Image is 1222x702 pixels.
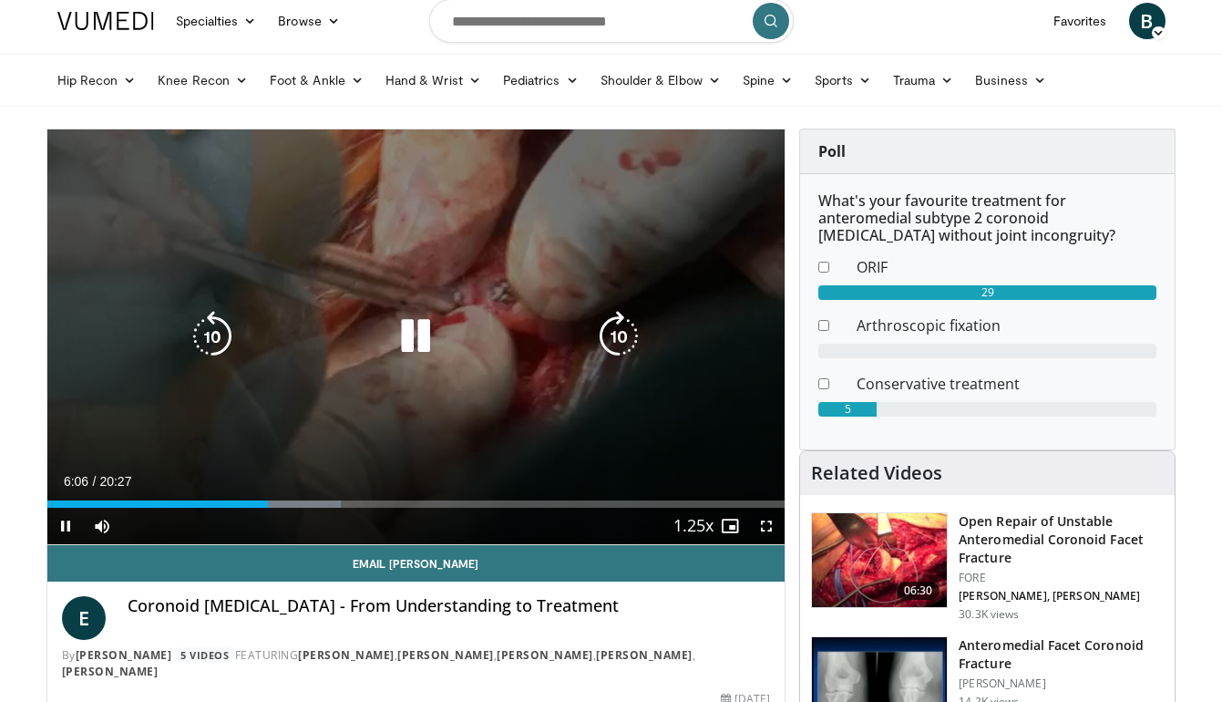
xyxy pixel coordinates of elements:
[62,664,159,679] a: [PERSON_NAME]
[843,373,1170,395] dd: Conservative treatment
[47,129,786,545] video-js: Video Player
[397,647,494,663] a: [PERSON_NAME]
[1042,3,1118,39] a: Favorites
[712,508,748,544] button: Enable picture-in-picture mode
[497,647,593,663] a: [PERSON_NAME]
[128,596,771,616] h4: Coronoid [MEDICAL_DATA] - From Understanding to Treatment
[47,545,786,582] a: Email [PERSON_NAME]
[47,501,786,508] div: Progress Bar
[811,512,1164,622] a: 06:30 Open Repair of Unstable Anteromedial Coronoid Facet Fracture FORE [PERSON_NAME], [PERSON_NA...
[175,647,235,663] a: 5 Videos
[93,474,97,489] span: /
[267,3,351,39] a: Browse
[62,596,106,640] a: E
[64,474,88,489] span: 6:06
[57,12,154,30] img: VuMedi Logo
[165,3,268,39] a: Specialties
[882,62,965,98] a: Trauma
[259,62,375,98] a: Foot & Ankle
[818,192,1156,245] h6: What's your favourite treatment for anteromedial subtype 2 coronoid [MEDICAL_DATA] without joint ...
[375,62,492,98] a: Hand & Wrist
[804,62,882,98] a: Sports
[959,676,1164,691] p: [PERSON_NAME]
[959,607,1019,622] p: 30.3K views
[811,462,942,484] h4: Related Videos
[298,647,395,663] a: [PERSON_NAME]
[959,636,1164,673] h3: Anteromedial Facet Coronoid Fracture
[596,647,693,663] a: [PERSON_NAME]
[47,508,84,544] button: Pause
[46,62,148,98] a: Hip Recon
[732,62,804,98] a: Spine
[818,402,877,417] div: 5
[818,285,1156,300] div: 29
[897,582,940,600] span: 06:30
[84,508,120,544] button: Mute
[590,62,732,98] a: Shoulder & Elbow
[964,62,1057,98] a: Business
[959,571,1164,585] p: FORE
[99,474,131,489] span: 20:27
[147,62,259,98] a: Knee Recon
[76,647,172,663] a: [PERSON_NAME]
[492,62,590,98] a: Pediatrics
[843,315,1170,336] dd: Arthroscopic fixation
[818,141,846,161] strong: Poll
[675,508,712,544] button: Playback Rate
[748,508,785,544] button: Fullscreen
[1129,3,1166,39] a: B
[959,512,1164,567] h3: Open Repair of Unstable Anteromedial Coronoid Facet Fracture
[812,513,947,608] img: 14d700b3-704c-4cc6-afcf-48008ee4a60d.150x105_q85_crop-smart_upscale.jpg
[959,589,1164,604] p: [PERSON_NAME], [PERSON_NAME]
[62,647,771,680] div: By FEATURING , , , ,
[843,256,1170,278] dd: ORIF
